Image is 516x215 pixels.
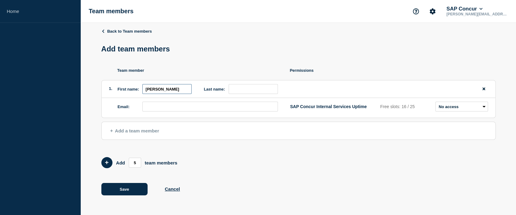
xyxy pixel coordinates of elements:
span: Add a team member [110,128,159,133]
input: email [142,102,278,112]
span: 1. [109,86,112,91]
select: role select for SAP Concur Internal Services Uptime [435,102,488,112]
button: Save [101,183,148,195]
p: Permissions [290,68,496,73]
button: Cancel [165,186,180,192]
p: [PERSON_NAME][EMAIL_ADDRESS][PERSON_NAME][DOMAIN_NAME] [445,12,509,16]
label: First name: [118,87,139,91]
h1: Team members [89,8,133,15]
input: Add members count [129,158,141,168]
p: Team member [117,68,290,73]
button: SAP Concur [445,6,484,12]
h1: Add team members [101,45,174,53]
button: remove team member button [480,84,488,94]
label: Last name: [204,87,225,91]
p: team members [145,160,177,165]
p: SAP Concur Internal Services Uptime [290,104,378,109]
a: Back to Team members [101,29,152,34]
p: Free slots: 16 / 25 [380,104,433,109]
button: Add 5 team members [101,157,112,168]
button: Add a team member [101,122,496,140]
p: Add [116,160,125,165]
button: Account settings [426,5,439,18]
button: Support [409,5,422,18]
label: Email: [118,104,130,109]
input: first name [142,84,192,94]
input: last name [229,84,278,94]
